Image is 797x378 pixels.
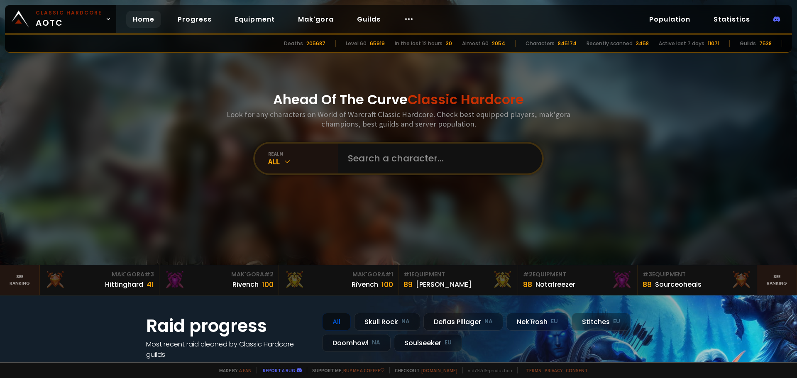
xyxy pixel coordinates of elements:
[262,279,274,290] div: 100
[446,40,452,47] div: 30
[322,334,391,352] div: Doomhowl
[126,11,161,28] a: Home
[284,40,303,47] div: Deaths
[740,40,756,47] div: Guilds
[350,11,387,28] a: Guilds
[421,367,457,373] a: [DOMAIN_NAME]
[613,317,620,326] small: EU
[492,40,505,47] div: 2054
[408,90,524,109] span: Classic Hardcore
[643,11,697,28] a: Population
[403,279,413,290] div: 89
[484,317,493,326] small: NA
[263,367,295,373] a: Report a bug
[144,270,154,278] span: # 3
[159,265,279,295] a: Mak'Gora#2Rivench100
[394,334,462,352] div: Soulseeker
[146,360,200,370] a: See all progress
[659,40,704,47] div: Active last 7 days
[403,270,513,279] div: Equipment
[572,313,631,331] div: Stitches
[401,317,410,326] small: NA
[370,40,385,47] div: 65919
[306,40,325,47] div: 205687
[643,270,652,278] span: # 3
[307,367,384,373] span: Support me,
[171,11,218,28] a: Progress
[343,144,532,173] input: Search a character...
[147,279,154,290] div: 41
[232,279,259,290] div: Rivench
[655,279,702,290] div: Sourceoheals
[268,151,338,157] div: realm
[643,270,752,279] div: Equipment
[223,110,574,129] h3: Look for any characters on World of Warcraft Classic Hardcore. Check best equipped players, mak'g...
[523,270,632,279] div: Equipment
[462,40,489,47] div: Almost 60
[708,40,719,47] div: 11071
[545,367,562,373] a: Privacy
[526,367,541,373] a: Terms
[352,279,378,290] div: Rîvench
[268,157,338,166] div: All
[506,313,568,331] div: Nek'Rosh
[164,270,274,279] div: Mak'Gora
[228,11,281,28] a: Equipment
[398,265,518,295] a: #1Equipment89[PERSON_NAME]
[587,40,633,47] div: Recently scanned
[291,11,340,28] a: Mak'gora
[5,5,116,33] a: Classic HardcoreAOTC
[273,90,524,110] h1: Ahead Of The Curve
[638,265,757,295] a: #3Equipment88Sourceoheals
[551,317,558,326] small: EU
[36,9,102,29] span: AOTC
[526,40,555,47] div: Characters
[343,367,384,373] a: Buy me a coffee
[445,339,452,347] small: EU
[395,40,443,47] div: In the last 12 hours
[518,265,638,295] a: #2Equipment88Notafreezer
[381,279,393,290] div: 100
[354,313,420,331] div: Skull Rock
[214,367,252,373] span: Made by
[707,11,757,28] a: Statistics
[146,313,312,339] h1: Raid progress
[643,279,652,290] div: 88
[372,339,380,347] small: NA
[45,270,154,279] div: Mak'Gora
[146,339,312,360] h4: Most recent raid cleaned by Classic Hardcore guilds
[403,270,411,278] span: # 1
[558,40,577,47] div: 845174
[105,279,143,290] div: Hittinghard
[423,313,503,331] div: Defias Pillager
[523,279,532,290] div: 88
[462,367,512,373] span: v. d752d5 - production
[757,265,797,295] a: Seeranking
[264,270,274,278] span: # 2
[239,367,252,373] a: a fan
[284,270,393,279] div: Mak'Gora
[636,40,649,47] div: 3458
[36,9,102,17] small: Classic Hardcore
[279,265,398,295] a: Mak'Gora#1Rîvench100
[416,279,472,290] div: [PERSON_NAME]
[322,313,351,331] div: All
[535,279,575,290] div: Notafreezer
[40,265,159,295] a: Mak'Gora#3Hittinghard41
[385,270,393,278] span: # 1
[566,367,588,373] a: Consent
[389,367,457,373] span: Checkout
[523,270,533,278] span: # 2
[346,40,367,47] div: Level 60
[759,40,772,47] div: 7538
